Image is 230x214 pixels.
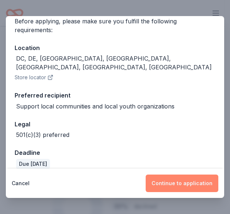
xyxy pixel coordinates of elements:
[15,43,215,53] div: Location
[16,159,50,169] div: Due [DATE]
[16,102,175,111] div: Support local communities and local youth organizations
[15,148,215,157] div: Deadline
[15,119,215,129] div: Legal
[146,175,218,192] button: Continue to application
[15,73,53,82] button: Store locator
[15,17,215,34] div: Before applying, please make sure you fulfill the following requirements:
[16,130,69,139] div: 501(c)(3) preferred
[16,54,215,72] div: DC, DE, [GEOGRAPHIC_DATA], [GEOGRAPHIC_DATA], [GEOGRAPHIC_DATA], [GEOGRAPHIC_DATA], [GEOGRAPHIC_D...
[12,175,30,192] button: Cancel
[15,91,215,100] div: Preferred recipient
